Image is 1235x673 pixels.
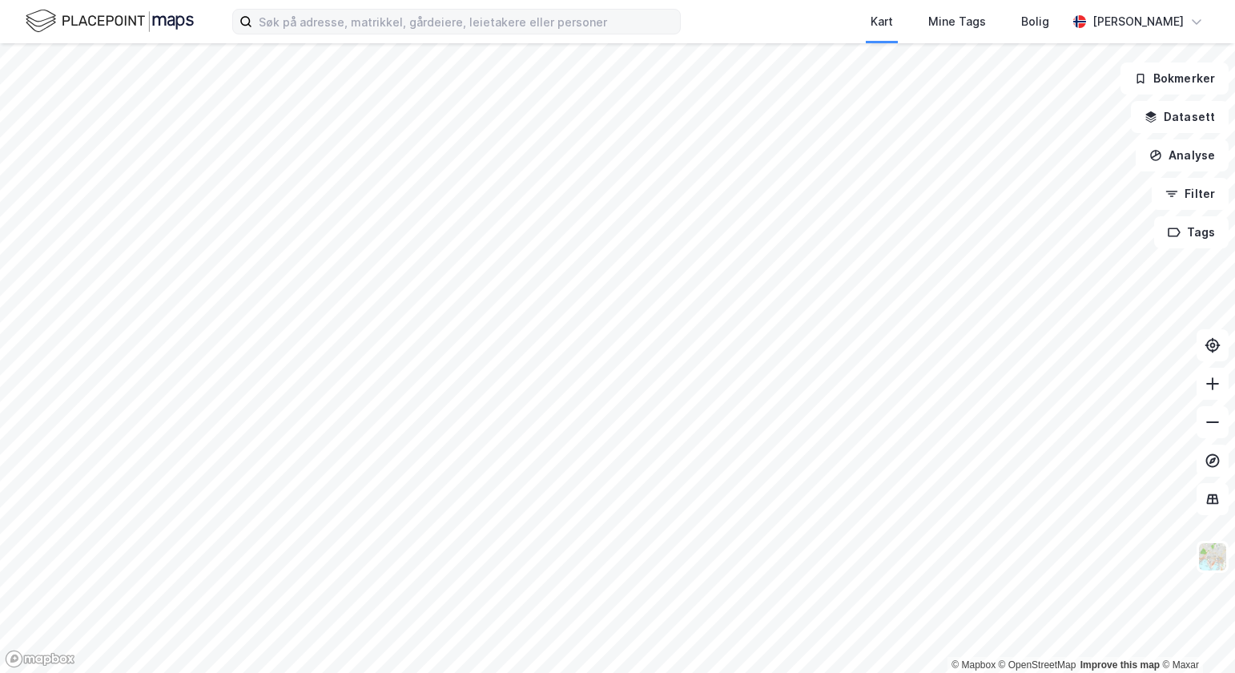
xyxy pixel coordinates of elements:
[999,659,1076,671] a: OpenStreetMap
[252,10,680,34] input: Søk på adresse, matrikkel, gårdeiere, leietakere eller personer
[5,650,75,668] a: Mapbox homepage
[1131,101,1229,133] button: Datasett
[1152,178,1229,210] button: Filter
[951,659,996,671] a: Mapbox
[1154,216,1229,248] button: Tags
[26,7,194,35] img: logo.f888ab2527a4732fd821a326f86c7f29.svg
[1155,596,1235,673] div: Kontrollprogram for chat
[1197,542,1228,572] img: Z
[1021,12,1049,31] div: Bolig
[928,12,986,31] div: Mine Tags
[1120,62,1229,95] button: Bokmerker
[1136,139,1229,171] button: Analyse
[1092,12,1184,31] div: [PERSON_NAME]
[871,12,893,31] div: Kart
[1155,596,1235,673] iframe: Chat Widget
[1080,659,1160,671] a: Improve this map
